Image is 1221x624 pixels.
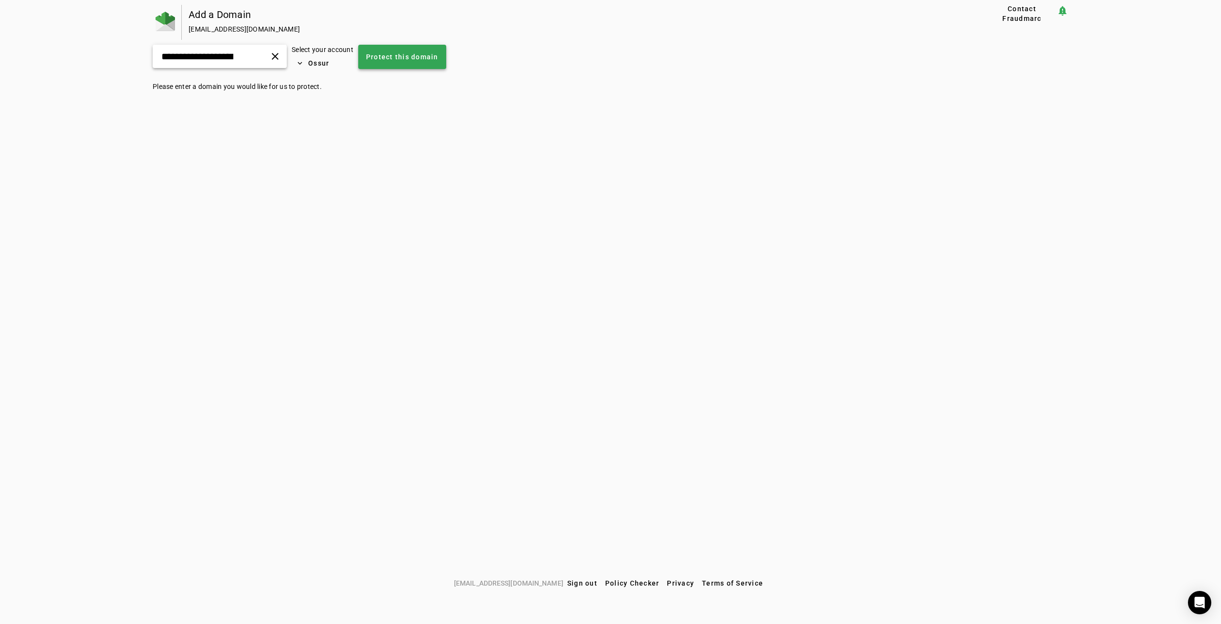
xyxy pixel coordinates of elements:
[358,45,446,69] button: Protect this domain
[698,574,767,592] button: Terms of Service
[667,579,694,587] span: Privacy
[292,45,353,54] div: Select your account
[292,54,333,72] button: Ossur
[991,4,1053,23] span: Contact Fraudmarc
[987,5,1057,22] button: Contact Fraudmarc
[366,52,438,62] span: Protect this domain
[189,24,956,34] div: [EMAIL_ADDRESS][DOMAIN_NAME]
[308,58,329,68] span: Ossur
[153,5,1068,40] app-page-header: Add a Domain
[1188,591,1211,614] div: Open Intercom Messenger
[601,574,663,592] button: Policy Checker
[153,82,1068,91] p: Please enter a domain you would like for us to protect.
[605,579,660,587] span: Policy Checker
[189,10,956,19] div: Add a Domain
[663,574,698,592] button: Privacy
[702,579,763,587] span: Terms of Service
[1057,5,1068,17] mat-icon: notification_important
[454,578,563,589] span: [EMAIL_ADDRESS][DOMAIN_NAME]
[563,574,601,592] button: Sign out
[156,12,175,31] img: Fraudmarc Logo
[567,579,597,587] span: Sign out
